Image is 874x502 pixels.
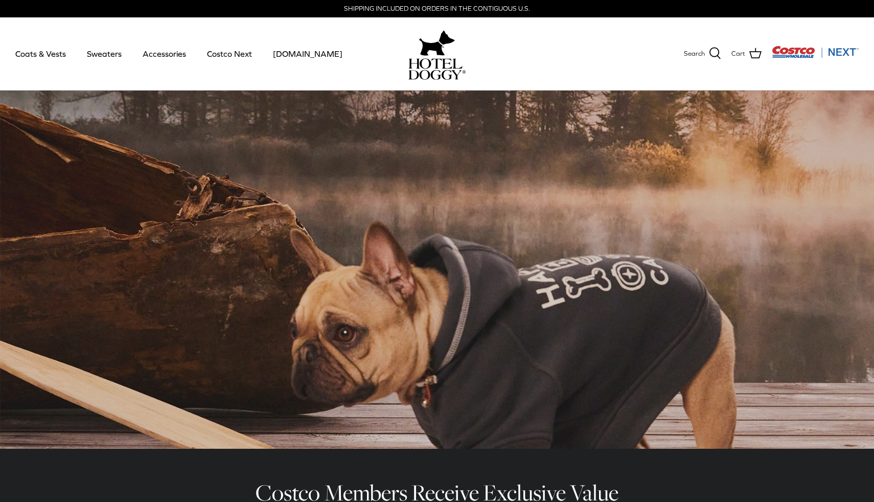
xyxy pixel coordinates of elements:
[772,52,859,60] a: Visit Costco Next
[264,36,352,71] a: [DOMAIN_NAME]
[133,36,195,71] a: Accessories
[408,28,466,80] a: hoteldoggy.com hoteldoggycom
[198,36,261,71] a: Costco Next
[408,58,466,80] img: hoteldoggycom
[684,49,705,59] span: Search
[731,47,762,60] a: Cart
[6,36,75,71] a: Coats & Vests
[78,36,131,71] a: Sweaters
[419,28,455,58] img: hoteldoggy.com
[684,47,721,60] a: Search
[772,46,859,58] img: Costco Next
[731,49,745,59] span: Cart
